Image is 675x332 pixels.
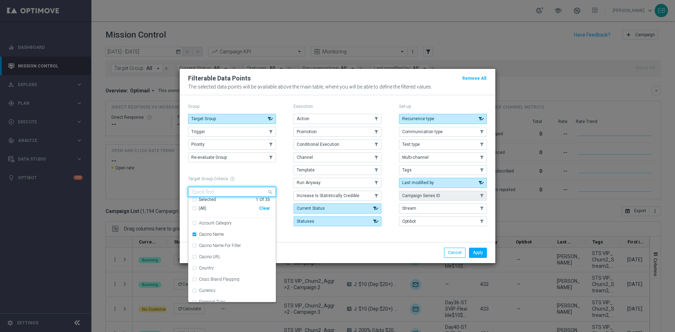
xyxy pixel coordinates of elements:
span: Template [297,168,315,172]
div: Cross Brand Flagging [192,274,272,285]
div: Casino Name [192,229,272,240]
button: Tags [399,165,487,175]
button: Last modified by [399,178,487,188]
button: Trigger [188,127,276,137]
ng-select: Casino Name [188,187,276,197]
span: Optibot [402,219,416,224]
button: Promotion [294,127,381,137]
span: Run Anyway [297,180,321,185]
span: Test type [402,142,420,147]
div: Account Category [192,217,272,229]
span: Last modified by [402,180,434,185]
span: Current Status [297,206,325,211]
h1: Target Group Criteria [188,176,276,181]
button: Campaign Series ID [399,191,487,201]
p: Group [188,104,276,109]
span: Increase Is Statistically Credible [297,193,359,198]
p: The selected data points will be available above the main table, where you will be able to define... [188,84,487,90]
span: Campaign Series ID [402,193,440,198]
button: Run Anyway [294,178,381,188]
button: Recurrence type [399,114,487,124]
span: help_outline [230,176,235,181]
button: Channel [294,152,381,162]
button: Communication type [399,127,487,137]
button: Multi-channel [399,152,487,162]
label: Cross Brand Flagging [199,277,239,281]
button: Conditional Execution [294,139,381,149]
p: Execution [294,104,381,109]
div: Currency [192,285,272,296]
button: Priority [188,139,276,149]
label: Casino Name [199,232,224,236]
label: Casino URL [199,255,220,259]
button: Stream [399,203,487,213]
button: Action [294,114,381,124]
p: Set-up [399,104,487,109]
span: Communication type [402,129,443,134]
label: Country [199,266,214,270]
div: Casino URL [192,251,272,262]
span: Action [297,116,309,121]
span: Re-evaluate Group [191,155,227,160]
div: Dormant Type [192,296,272,307]
label: Currency [199,288,216,293]
button: Statuses [294,216,381,226]
h2: Filterable Data Points [188,74,251,83]
span: Trigger [191,129,205,134]
span: Promotion [297,129,317,134]
ng-dropdown-panel: Options list [188,197,276,302]
span: Statuses [297,219,314,224]
span: Recurrence type [402,116,434,121]
span: Tags [402,168,412,172]
span: Stream [402,206,416,211]
span: Priority [191,142,205,147]
span: (All) [199,206,206,211]
button: Target Group [188,114,276,124]
button: Optibot [399,216,487,226]
button: Test type [399,139,487,149]
span: Channel [297,155,313,160]
button: Apply [469,248,487,258]
label: Casino Name For Filter [199,243,241,248]
label: Account Category [199,221,232,225]
div: Country [192,262,272,274]
span: Target Group [191,116,216,121]
div: Selected [199,197,216,203]
button: Remove All [462,74,487,82]
div: 1 Of 35 [256,197,270,203]
button: Increase Is Statistically Credible [294,191,381,201]
span: Conditional Execution [297,142,339,147]
button: Cancel [444,248,465,258]
span: Multi-channel [402,155,429,160]
div: Casino Name For Filter [192,240,272,251]
button: Template [294,165,381,175]
label: Dormant Type [199,300,225,304]
button: Current Status [294,203,381,213]
button: Re-evaluate Group [188,152,276,162]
